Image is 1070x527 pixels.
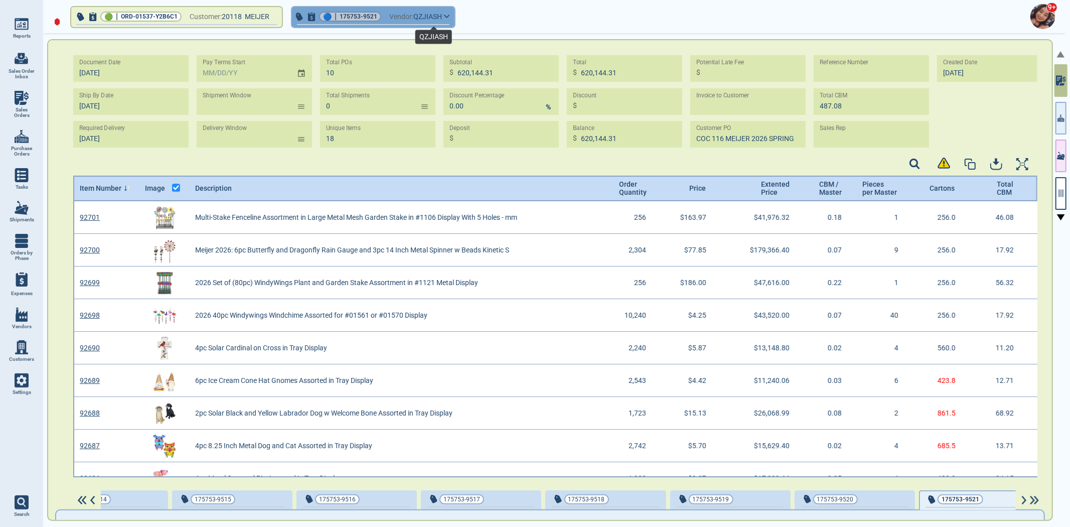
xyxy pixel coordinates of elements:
[629,409,646,417] span: 1,723
[857,332,912,364] div: 4
[8,68,35,80] span: Sales Order Inbox
[938,246,956,254] span: 256.0
[634,213,646,221] span: 256
[449,67,453,78] p: $
[245,13,269,21] span: MEIJER
[15,308,29,322] img: menu_icon
[629,344,646,352] span: 2,240
[9,356,34,362] span: Customers
[203,59,245,66] label: Pay Terms Start
[15,168,29,182] img: menu_icon
[449,133,453,144] p: $
[145,184,165,192] span: Image
[197,55,289,82] input: MM/DD/YY
[323,14,332,20] span: 🔵
[970,364,1027,397] div: 12.71
[389,11,413,23] span: Vendor:
[195,442,372,450] span: 4pc 8.25 Inch Metal Dog and Cat Assorted in Tray Display
[629,376,646,384] span: 2,543
[15,234,29,248] img: menu_icon
[696,67,700,78] p: $
[629,246,646,254] span: 2,304
[930,184,955,192] span: Cartons
[8,146,35,157] span: Purchase Orders
[8,250,35,261] span: Orders by Phase
[938,279,956,287] span: 256.0
[15,17,29,31] img: menu_icon
[1046,3,1057,13] span: 9+
[721,332,802,364] div: $13,148.80
[152,335,177,360] img: 92690Img
[80,311,100,319] a: 92698
[195,344,327,352] span: 4pc Solar Cardinal on Cross in Tray Display
[819,180,842,196] span: CBM / Master
[152,368,177,393] img: 92689Img
[802,299,857,332] div: 0.07
[688,311,706,319] span: $4.25
[857,462,912,495] div: 4
[938,442,956,450] span: 685.5
[802,430,857,462] div: 0.02
[79,124,125,132] label: Required Delivery
[573,133,577,144] p: $
[195,213,517,221] span: Multi-Stake Fenceline Assortment in Large Metal Mesh Garden Stake in #1106 Display With 5 Holes - mm
[80,279,100,287] a: 92699
[684,246,706,254] span: $77.85
[857,267,912,299] div: 1
[573,124,594,132] label: Balance
[195,409,452,417] span: 2pc Solar Black and Yellow Labrador Dog w Welcome Bone Assorted in Tray Display
[857,201,912,234] div: 1
[937,55,1046,82] input: MM/DD/YY
[688,474,706,482] span: $9.27
[938,409,956,417] span: 861.5
[79,59,121,66] label: Document Date
[619,180,646,196] span: Order Quantity
[970,430,1027,462] div: 13.71
[80,474,100,482] a: 92686
[80,376,100,384] a: 92689
[413,11,442,23] span: QZJIASH
[152,433,177,458] img: 92687Img
[195,246,509,254] span: Meijer 2026: 6pc Butterfly and Dragonfly Rain Gauge and 3pc 14 Inch Metal Spinner w Beads Kinetic S
[938,213,956,221] span: 256.0
[190,11,222,23] span: Customer:
[721,234,802,267] div: $179,366.40
[73,55,183,82] input: MM/DD/YY
[88,496,97,505] img: ArrowIcon
[802,397,857,430] div: 0.08
[73,201,1038,477] div: grid
[116,12,118,22] span: |
[688,376,706,384] span: $4.42
[802,234,857,267] div: 0.07
[802,267,857,299] div: 0.22
[13,33,31,39] span: Reports
[721,299,802,332] div: $43,520.00
[104,14,113,20] span: 🟢
[696,59,744,66] label: Potential Late Fee
[568,494,605,504] span: 175753-9518
[80,409,100,417] a: 92688
[11,291,33,297] span: Expenses
[802,201,857,234] div: 0.18
[857,234,912,267] div: 9
[15,340,29,354] img: menu_icon
[721,364,802,397] div: $11,240.06
[970,201,1027,234] div: 46.08
[761,180,787,196] span: Extented Price
[546,102,551,112] p: %
[802,462,857,495] div: 0.05
[222,11,245,23] span: 20118
[862,180,897,196] span: Pieces per Master
[326,92,370,99] label: Total Shipments
[629,474,646,482] span: 1,932
[942,494,979,504] span: 175753-9521
[340,12,377,22] span: 175753-9521
[629,442,646,450] span: 2,742
[195,184,232,192] span: Description
[693,494,729,504] span: 175753-9519
[203,124,247,132] label: Delivery Window
[80,213,100,221] a: 92701
[79,92,113,99] label: Ship By Date
[820,124,846,132] label: Sales Rep
[680,279,706,287] span: $186.00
